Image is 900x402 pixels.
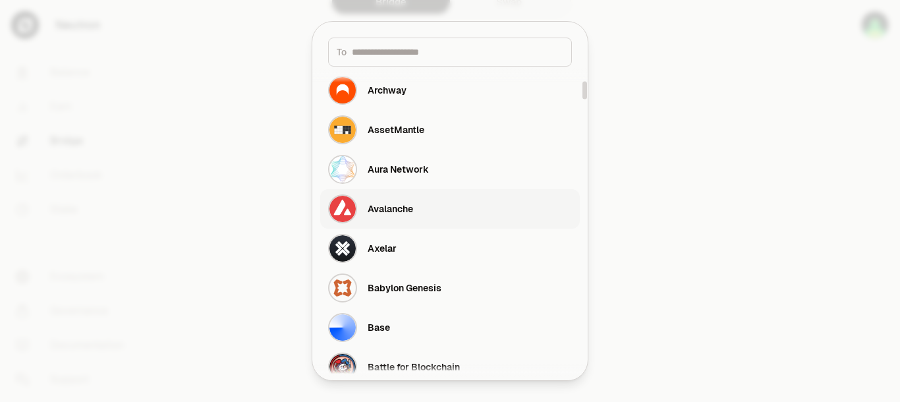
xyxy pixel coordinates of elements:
button: AssetMantle LogoAssetMantle [320,110,580,150]
button: Axelar LogoAxelar [320,229,580,268]
button: Archway LogoArchway [320,71,580,110]
img: AssetMantle Logo [328,115,357,144]
div: Babylon Genesis [368,281,441,295]
button: Aura Network LogoAura Network [320,150,580,189]
img: Avalanche Logo [328,194,357,223]
button: Avalanche LogoAvalanche [320,189,580,229]
div: Base [368,321,390,334]
div: Avalanche [368,202,413,215]
span: To [337,45,347,59]
img: Aura Network Logo [328,155,357,184]
button: Battle for Blockchain LogoBattle for Blockchain [320,347,580,387]
img: Axelar Logo [328,234,357,263]
img: Babylon Genesis Logo [328,273,357,302]
div: Archway [368,84,407,97]
img: Battle for Blockchain Logo [328,353,357,382]
button: Base LogoBase [320,308,580,347]
img: Base Logo [328,313,357,342]
div: AssetMantle [368,123,424,136]
img: Archway Logo [328,76,357,105]
div: Battle for Blockchain [368,360,460,374]
button: Babylon Genesis LogoBabylon Genesis [320,268,580,308]
div: Aura Network [368,163,429,176]
div: Axelar [368,242,397,255]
